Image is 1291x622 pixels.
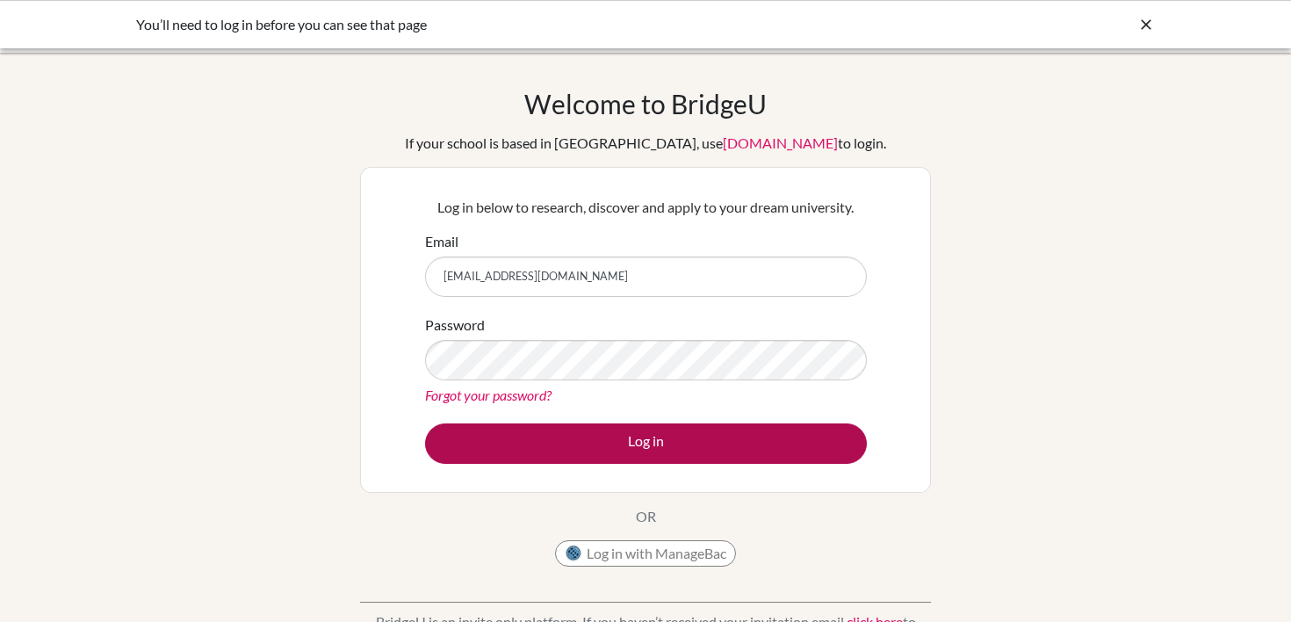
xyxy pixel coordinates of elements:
[136,14,891,35] div: You’ll need to log in before you can see that page
[723,134,838,151] a: [DOMAIN_NAME]
[524,88,767,119] h1: Welcome to BridgeU
[405,133,886,154] div: If your school is based in [GEOGRAPHIC_DATA], use to login.
[425,197,867,218] p: Log in below to research, discover and apply to your dream university.
[425,423,867,464] button: Log in
[425,315,485,336] label: Password
[555,540,736,567] button: Log in with ManageBac
[425,387,552,403] a: Forgot your password?
[425,231,458,252] label: Email
[636,506,656,527] p: OR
